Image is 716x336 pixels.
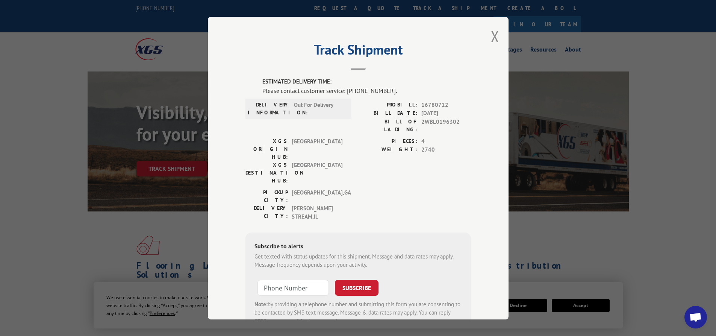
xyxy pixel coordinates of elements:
input: Phone Number [257,280,329,295]
div: Subscribe to alerts [254,241,462,252]
label: PICKUP CITY: [245,188,288,204]
span: Out For Delivery [294,100,345,116]
h2: Track Shipment [245,44,471,59]
div: Get texted with status updates for this shipment. Message and data rates may apply. Message frequ... [254,252,462,269]
span: 2WBL0196302 [421,117,471,133]
div: Please contact customer service: [PHONE_NUMBER]. [262,86,471,95]
label: BILL OF LADING: [358,117,418,133]
label: BILL DATE: [358,109,418,118]
label: PROBILL: [358,100,418,109]
span: 4 [421,137,471,146]
button: SUBSCRIBE [335,280,378,295]
div: Open chat [684,306,707,328]
span: [PERSON_NAME] STREAM , IL [292,204,342,221]
strong: Note: [254,300,268,307]
label: DELIVERY INFORMATION: [248,100,290,116]
span: [GEOGRAPHIC_DATA] [292,137,342,161]
span: 2740 [421,146,471,154]
span: 16780712 [421,100,471,109]
span: [GEOGRAPHIC_DATA] [292,161,342,184]
label: XGS ORIGIN HUB: [245,137,288,161]
button: Close modal [491,26,499,46]
label: PIECES: [358,137,418,146]
div: by providing a telephone number and submitting this form you are consenting to be contacted by SM... [254,300,462,325]
label: DELIVERY CITY: [245,204,288,221]
label: ESTIMATED DELIVERY TIME: [262,78,471,86]
label: WEIGHT: [358,146,418,154]
span: [GEOGRAPHIC_DATA] , GA [292,188,342,204]
label: XGS DESTINATION HUB: [245,161,288,184]
span: [DATE] [421,109,471,118]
